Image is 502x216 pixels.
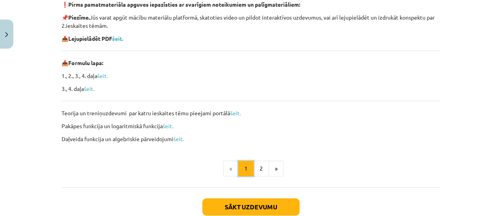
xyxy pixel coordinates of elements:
p: Daļveida funkcija un algebriskie pārveidojumi [62,135,440,143]
button: 1 [238,161,254,176]
a: šeit. [173,135,184,142]
p: 3., 4. daļa [62,85,440,93]
p: 📌 Jūs varat apgūt mācību materiālu platformā, skatoties video un pildot interaktīvos uzdevumus, v... [62,13,440,30]
p: Pakāpes funkcija un logaritmiskā funkcija [62,122,440,130]
p: 📥 [62,34,440,43]
b: Formulu lapa: [68,59,103,66]
p: ❗ [62,0,440,9]
p: 1., 2., 3., 4. daļa [62,72,440,80]
img: icon-close-lesson-0947bae3869378f0d4975bcd49f059093ad1ed9edebbc8119c70593378902aed.svg [5,32,8,37]
a: šeit. [112,35,123,42]
a: šeit. [230,109,241,116]
a: šeit. [97,72,108,79]
button: Sākt uzdevumu [202,198,300,216]
strong: Pirms pamatmateriāla apguves iepazīsties ar svarīgiem noteikumiem un palīgmateriāliem: [68,1,300,8]
p: 📥 [62,59,440,67]
a: šeit. [163,122,173,129]
p: Teorija un treniņuzdevumi par katru ieskaites tēmu pieejami portālā [62,109,440,117]
b: Lejupielādēt PDF [68,35,112,42]
button: » [269,161,284,176]
a: šeit. [84,85,95,92]
nav: Page navigation example [62,161,440,176]
button: 2 [253,161,269,176]
b: Piezīme. [68,14,90,21]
